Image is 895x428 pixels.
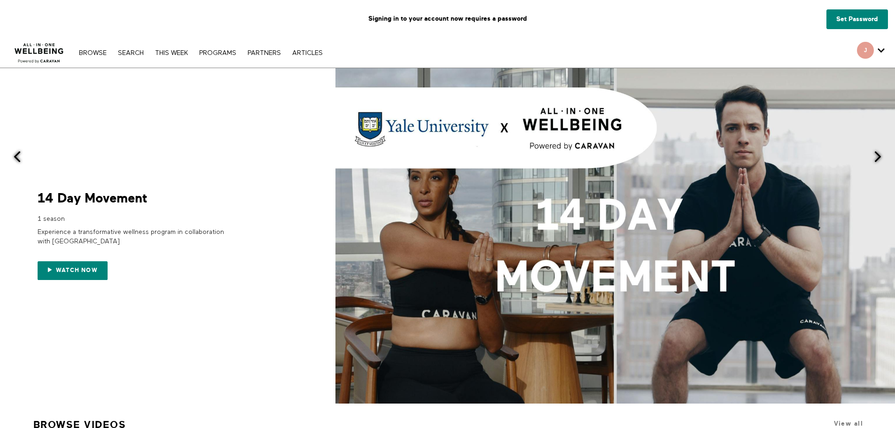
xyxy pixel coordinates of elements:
a: Set Password [826,9,888,29]
p: Signing in to your account now requires a password [7,7,888,31]
a: PARTNERS [243,50,286,56]
a: Search [113,50,148,56]
nav: Primary [74,48,327,57]
img: CARAVAN [11,36,68,64]
a: View all [834,420,863,427]
a: PROGRAMS [195,50,241,56]
div: Secondary [850,38,892,68]
a: ARTICLES [288,50,327,56]
a: THIS WEEK [150,50,193,56]
a: Browse [74,50,111,56]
